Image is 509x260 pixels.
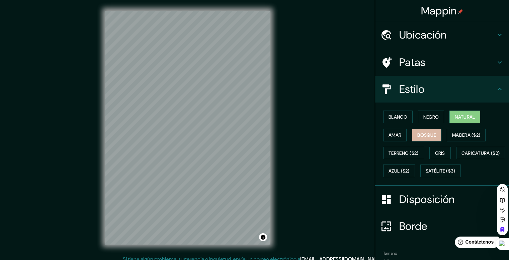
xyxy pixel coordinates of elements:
[375,49,509,76] div: Patas
[389,168,410,174] font: Azul ($2)
[399,192,454,206] font: Disposición
[105,11,270,245] canvas: Mapa
[412,129,441,141] button: Bosque
[456,147,505,159] button: Caricatura ($2)
[389,150,419,156] font: Terreno ($2)
[383,147,424,159] button: Terreno ($2)
[383,251,397,256] font: Tamaño
[429,147,451,159] button: Gris
[399,82,424,96] font: Estilo
[461,150,500,156] font: Caricatura ($2)
[458,9,463,14] img: pin-icon.png
[389,132,401,138] font: Amar
[449,111,480,123] button: Natural
[423,114,439,120] font: Negro
[417,132,436,138] font: Bosque
[435,150,445,156] font: Gris
[447,129,486,141] button: Madera ($2)
[375,21,509,48] div: Ubicación
[455,114,475,120] font: Natural
[418,111,444,123] button: Negro
[399,219,427,233] font: Borde
[383,165,415,177] button: Azul ($2)
[375,76,509,103] div: Estilo
[375,213,509,240] div: Borde
[449,234,502,253] iframe: Lanzador de widgets de ayuda
[452,132,480,138] font: Madera ($2)
[383,129,407,141] button: Amar
[383,111,413,123] button: Blanco
[375,186,509,213] div: Disposición
[389,114,407,120] font: Blanco
[259,233,267,241] button: Activar o desactivar atribución
[399,55,426,69] font: Patas
[421,4,457,18] font: Mappin
[420,165,461,177] button: Satélite ($3)
[399,28,447,42] font: Ubicación
[426,168,455,174] font: Satélite ($3)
